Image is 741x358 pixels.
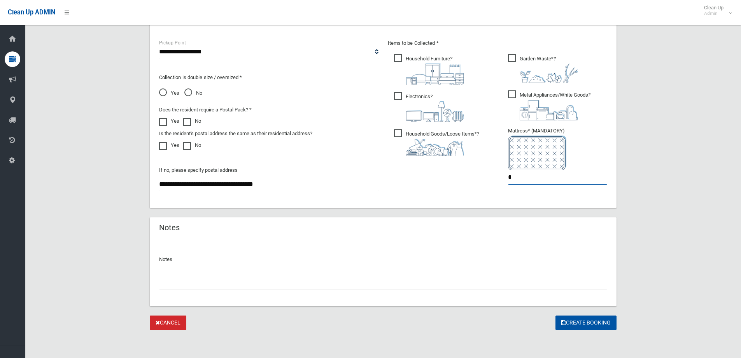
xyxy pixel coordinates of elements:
label: If no, please specify postal address [159,166,238,175]
span: Clean Up ADMIN [8,9,55,16]
img: 4fd8a5c772b2c999c83690221e5242e0.png [520,63,578,83]
img: 394712a680b73dbc3d2a6a3a7ffe5a07.png [406,101,464,122]
i: ? [520,56,578,83]
p: Items to be Collected * [388,39,607,48]
span: Household Goods/Loose Items* [394,129,479,156]
span: Clean Up [700,5,731,16]
label: No [183,116,201,126]
label: Yes [159,116,179,126]
img: aa9efdbe659d29b613fca23ba79d85cb.png [406,63,464,85]
header: Notes [150,220,189,235]
span: No [184,88,202,98]
span: Garden Waste* [508,54,578,83]
i: ? [406,93,464,122]
i: ? [406,56,464,85]
img: b13cc3517677393f34c0a387616ef184.png [406,139,464,156]
p: Notes [159,255,607,264]
span: Household Furniture [394,54,464,85]
label: Yes [159,141,179,150]
small: Admin [704,11,723,16]
span: Metal Appliances/White Goods [508,90,590,120]
img: 36c1b0289cb1767239cdd3de9e694f19.png [520,100,578,120]
i: ? [520,92,590,120]
span: Yes [159,88,179,98]
span: Electronics [394,92,464,122]
label: Is the resident's postal address the same as their residential address? [159,129,312,138]
a: Cancel [150,316,186,330]
label: No [183,141,201,150]
i: ? [406,131,479,156]
label: Does the resident require a Postal Pack? * [159,105,252,115]
span: Mattress* (MANDATORY) [508,128,607,170]
button: Create Booking [555,316,617,330]
img: e7408bece873d2c1783593a074e5cb2f.png [508,136,566,170]
p: Collection is double size / oversized * [159,73,378,82]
